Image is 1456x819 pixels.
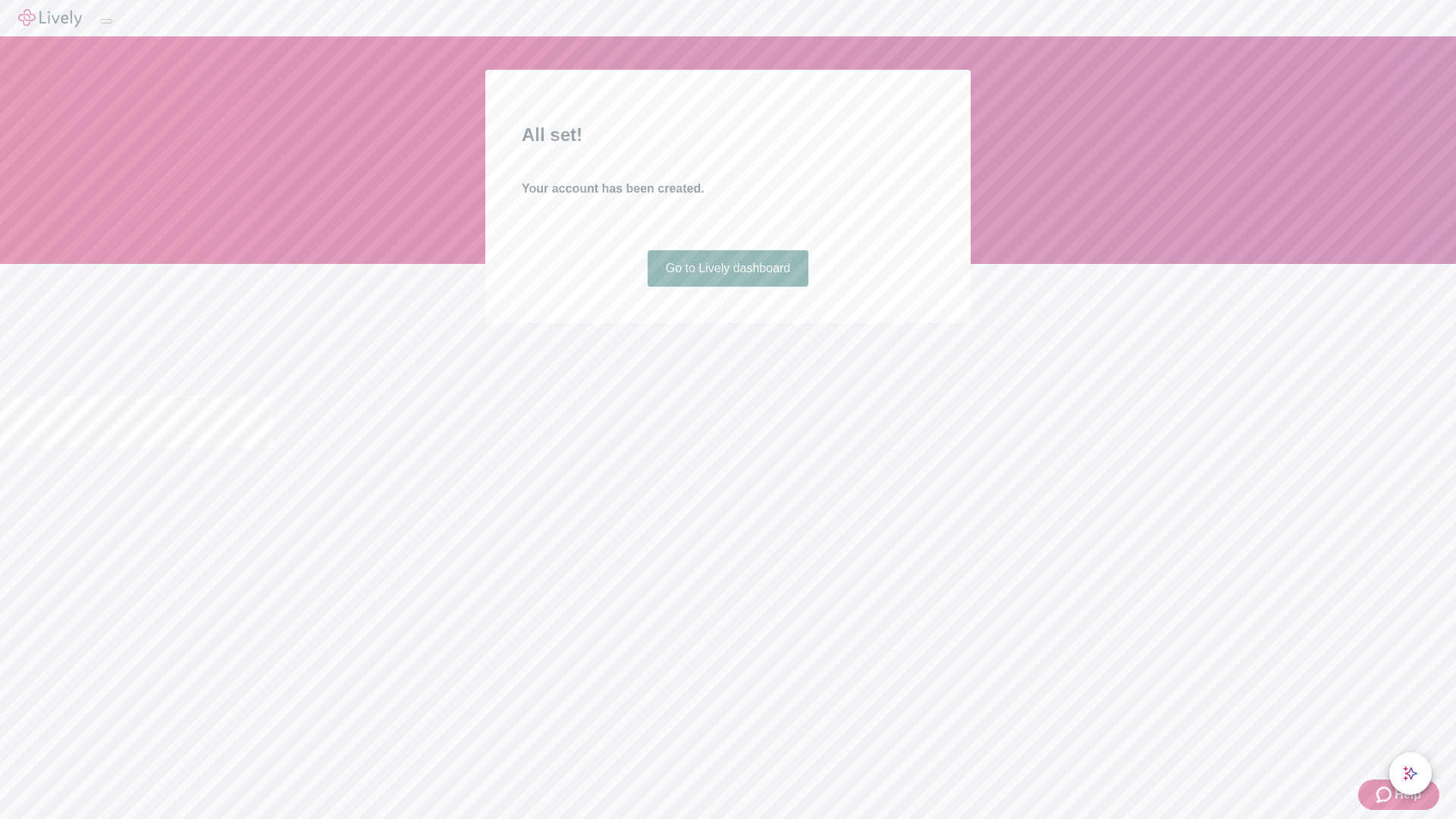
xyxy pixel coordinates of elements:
[100,19,112,24] button: Log out
[1403,766,1418,781] svg: Lively AI Assistant
[1395,786,1421,804] span: Help
[1376,786,1395,804] svg: Zendesk support icon
[522,121,934,149] h2: All set!
[1358,780,1439,810] button: Zendesk support iconHelp
[18,9,82,27] img: Lively
[522,180,934,198] h4: Your account has been created.
[648,250,809,287] a: Go to Lively dashboard
[1389,752,1432,795] button: chat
